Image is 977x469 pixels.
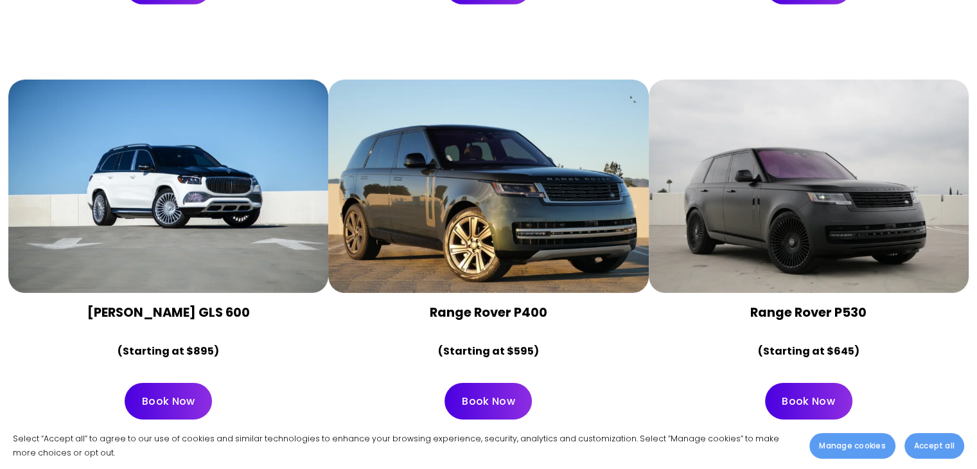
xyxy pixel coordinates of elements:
span: Accept all [914,440,955,452]
strong: (Starting at $595) [438,344,539,358]
a: Book Now [125,383,212,420]
a: Book Now [444,383,532,420]
button: Accept all [904,433,964,459]
strong: (Starting at $645) [758,344,859,358]
a: Book Now [765,383,852,420]
strong: Range Rover P400 [430,303,547,321]
button: Manage cookies [809,433,895,459]
strong: Range Rover P530 [750,303,867,321]
span: Manage cookies [819,440,885,452]
strong: (Starting at $895) [118,344,219,358]
p: Select “Accept all” to agree to our use of cookies and similar technologies to enhance your brows... [13,432,797,460]
strong: [PERSON_NAME] GLS 600 [87,303,250,321]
